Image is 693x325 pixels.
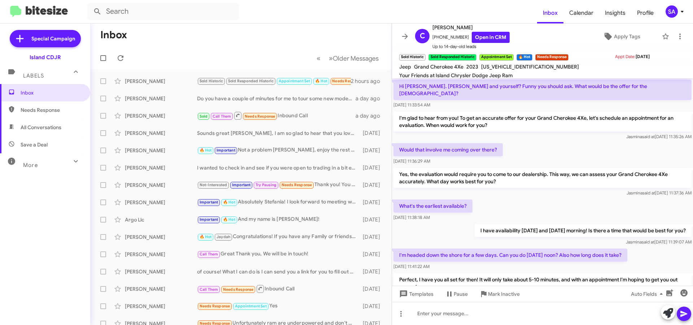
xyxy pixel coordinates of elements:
button: Auto Fields [625,287,671,300]
span: Important [200,200,218,205]
span: [DATE] 11:38:18 AM [393,215,430,220]
div: [PERSON_NAME] [125,251,197,258]
p: Yes, the evaluation would require you to come to our dealership. This way, we can assess your Gra... [393,168,692,188]
span: said at [642,190,655,196]
span: 🔥 Hot [200,234,212,239]
span: Sold Historic [200,79,223,83]
span: said at [642,239,654,245]
div: Not a problem [PERSON_NAME], enjoy the rest of your weeK! [197,146,359,154]
p: What's the earliest available? [393,199,472,212]
span: Needs Response [282,183,312,187]
span: Grand Cherokee 4Xe [414,63,463,70]
p: Perfect, I have you all set for then! It will only take about 5-10 minutes, and with an appointme... [393,273,692,293]
small: Sold Historic [399,54,426,61]
span: Jasmina [DATE] 11:37:36 AM [627,190,692,196]
div: Great Thank you, We will be in touch! [197,250,359,258]
span: 🔥 Hot [223,217,235,222]
div: [DATE] [359,164,386,171]
div: Island CDJR [30,54,61,61]
span: Needs Response [200,304,230,308]
span: Mark Inactive [488,287,520,300]
div: [DATE] [359,129,386,137]
span: [DATE] 11:36:29 AM [393,158,430,164]
span: [PHONE_NUMBER] [432,32,510,43]
span: Calendar [563,3,599,23]
span: Jasmina [DATE] 11:35:26 AM [626,134,692,139]
button: Mark Inactive [474,287,526,300]
small: Sold Responded Historic [428,54,476,61]
span: Appt Date: [615,54,636,59]
div: Do you have a couple of minutes for me to tour some new models, we can go over some new leases, a... [197,95,356,102]
div: And my name is [PERSON_NAME]! [197,215,359,224]
span: Auto Fields [631,287,666,300]
p: Would that involve me coming over there? [393,143,503,156]
div: [PERSON_NAME] [125,303,197,310]
div: [DATE] [359,285,386,293]
span: Important [217,148,235,153]
span: Needs Response [21,106,82,114]
div: [DATE] [359,251,386,258]
span: « [317,54,321,63]
span: Jasmina [DATE] 11:39:07 AM [626,239,692,245]
div: [DATE] [359,303,386,310]
div: Absolutely Stefania! I look forward to meeting with you then! [197,198,359,206]
div: Thank you! You do the same! [197,181,359,189]
div: [PERSON_NAME] [125,181,197,189]
span: Jeep [399,63,411,70]
span: Inbox [21,89,82,96]
div: Sounds great [PERSON_NAME], I am so glad to hear that you love it! If you would like, we could co... [197,129,359,137]
span: 🔥 Hot [315,79,327,83]
span: Call Them [200,287,218,292]
div: a day ago [356,112,386,119]
div: Inbound Call [197,284,359,293]
div: [PERSON_NAME] [125,268,197,275]
a: Open in CRM [472,32,510,43]
span: Call Them [200,252,218,256]
span: Appointment Set [235,304,267,308]
span: Profile [631,3,659,23]
small: Appointment Set [479,54,514,61]
span: Needs Response [245,114,275,119]
span: Important [232,183,251,187]
span: Labels [23,73,44,79]
span: Try Pausing [256,183,276,187]
span: 🔥 Hot [200,148,212,153]
span: More [23,162,38,168]
div: I wanted to check in and see if you were open to trading in a bit early! [197,164,359,171]
div: 2 hours ago [351,78,386,85]
span: [US_VEHICLE_IDENTIFICATION_NUMBER] [481,63,579,70]
span: said at [642,134,655,139]
span: Jaydah [217,234,230,239]
div: [DATE] [359,181,386,189]
span: C [420,30,425,42]
span: Important [200,217,218,222]
span: [DATE] 11:41:22 AM [393,264,430,269]
div: SA [666,5,678,18]
button: Pause [439,287,474,300]
div: Inbound Call [197,111,356,120]
span: Call Them [213,114,231,119]
button: Templates [392,287,439,300]
button: Next [324,51,383,66]
span: Special Campaign [31,35,75,42]
span: [DATE] [636,54,650,59]
span: Needs Response [223,287,254,292]
div: [DATE] [359,233,386,241]
div: [DATE] [359,268,386,275]
div: of course! What I can do is I can send you a link for you to fill out since I haven't seen the ca... [197,268,359,275]
div: [PERSON_NAME] [125,147,197,154]
input: Search [87,3,239,20]
div: Yes [197,302,359,310]
a: Insights [599,3,631,23]
span: 🔥 Hot [223,200,235,205]
div: [DATE] [359,216,386,223]
div: [PERSON_NAME] [125,233,197,241]
span: Sold [200,114,208,119]
span: Save a Deal [21,141,48,148]
button: Previous [312,51,325,66]
span: » [329,54,333,63]
nav: Page navigation example [313,51,383,66]
p: I'm headed down the shore for a few days. Can you do [DATE] noon? Also how long does it take? [393,249,627,262]
small: Needs Response [535,54,568,61]
span: [PERSON_NAME] [432,23,510,32]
